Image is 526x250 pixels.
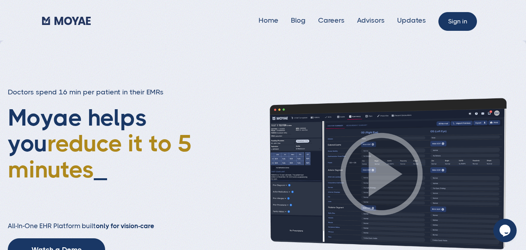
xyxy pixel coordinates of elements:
a: Blog [291,16,306,24]
span: reduce it to 5 minutes [8,130,192,183]
a: Advisors [357,16,385,24]
h1: Moyae helps you [8,105,207,206]
img: Moyae Logo [42,17,91,25]
a: home [42,14,91,26]
iframe: chat widget [493,219,518,242]
a: Sign in [438,12,477,31]
a: Updates [397,16,426,24]
a: Home [259,16,278,24]
h3: Doctors spend 16 min per patient in their EMRs [8,87,207,97]
strong: only for vision-care [96,222,154,230]
span: _ [94,156,107,183]
a: Careers [318,16,345,24]
h2: All-In-One EHR Platform built [8,222,207,230]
